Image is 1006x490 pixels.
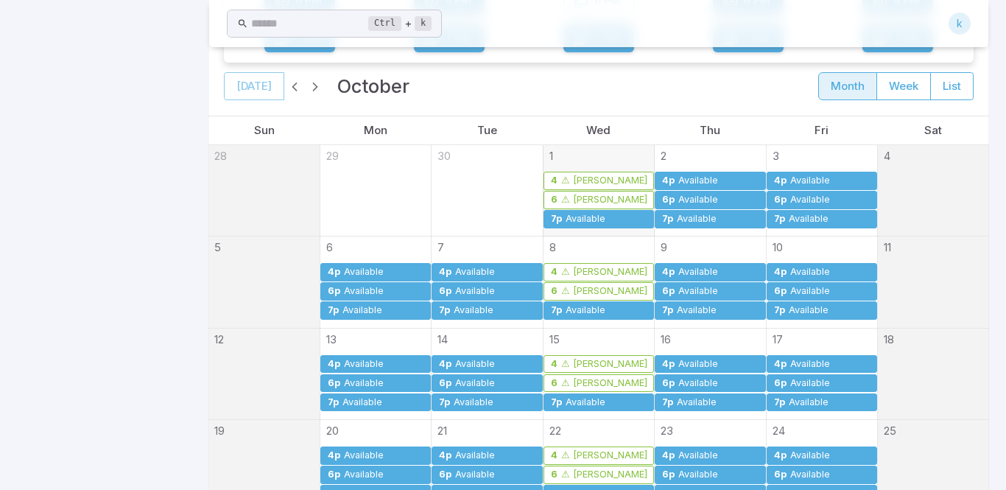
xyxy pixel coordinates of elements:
td: October 2, 2025 [655,145,766,237]
div: Available [453,397,494,408]
td: October 15, 2025 [543,328,654,419]
div: Available [454,286,496,297]
div: Available [789,450,831,461]
div: 6p [773,195,787,206]
a: October 20, 2025 [320,420,339,439]
div: Available [343,286,384,297]
div: 4p [773,450,787,461]
div: 6p [550,286,558,297]
div: Available [789,469,831,480]
div: 7p [550,305,563,316]
div: 6p [550,469,558,480]
div: Available [453,305,494,316]
h2: October [337,71,409,101]
div: Available [678,469,719,480]
a: October 24, 2025 [767,420,785,439]
a: October 1, 2025 [544,145,553,164]
td: October 7, 2025 [432,237,543,328]
a: September 30, 2025 [432,145,451,164]
a: Friday [809,116,834,144]
a: October 10, 2025 [767,237,783,256]
div: 4p [773,359,787,370]
div: 6p [773,286,787,297]
div: ⚠ [PERSON_NAME] (credit required) [560,175,647,186]
kbd: Ctrl [368,16,401,31]
td: October 12, 2025 [208,328,320,419]
button: month [818,72,877,100]
div: Available [678,378,719,389]
div: Available [454,469,496,480]
div: Available [454,267,496,278]
div: Available [678,267,719,278]
div: Available [565,214,606,225]
div: Available [565,397,606,408]
div: 6p [438,378,452,389]
div: 4p [661,450,675,461]
div: Available [676,305,717,316]
kbd: k [415,16,432,31]
div: 7p [438,305,451,316]
div: 6p [438,286,452,297]
div: 4p [327,359,341,370]
a: October 2, 2025 [655,145,666,164]
a: October 12, 2025 [208,329,224,348]
td: October 8, 2025 [543,237,654,328]
a: September 29, 2025 [320,145,339,164]
div: Available [678,359,719,370]
a: October 19, 2025 [208,420,225,439]
a: Monday [358,116,393,144]
td: October 10, 2025 [766,237,877,328]
div: ⚠ [PERSON_NAME] (credit required) [560,267,647,278]
div: ⚠ [PERSON_NAME] (credit required) [560,286,647,297]
a: Sunday [248,116,281,144]
a: October 7, 2025 [432,237,444,256]
td: October 13, 2025 [320,328,431,419]
div: 7p [661,305,674,316]
a: October 22, 2025 [544,420,561,439]
td: October 3, 2025 [766,145,877,237]
div: 4p [661,175,675,186]
div: Available [678,195,719,206]
div: Available [678,286,719,297]
a: October 8, 2025 [544,237,556,256]
td: October 9, 2025 [655,237,766,328]
div: 7p [327,397,340,408]
div: Available [343,359,384,370]
div: 4p [327,450,341,461]
a: Wednesday [580,116,616,144]
td: September 30, 2025 [432,145,543,237]
div: ⚠ [PERSON_NAME] (credit required) [560,195,647,206]
td: September 29, 2025 [320,145,431,237]
div: 6p [438,469,452,480]
a: October 25, 2025 [878,420,896,439]
td: October 5, 2025 [208,237,320,328]
div: Available [342,397,383,408]
div: 4p [327,267,341,278]
a: October 11, 2025 [878,237,891,256]
div: 4p [550,267,558,278]
div: 4p [661,359,675,370]
div: 7p [773,214,786,225]
td: October 18, 2025 [878,328,989,419]
a: September 28, 2025 [208,145,227,164]
a: Tuesday [471,116,503,144]
div: Available [789,286,831,297]
td: October 14, 2025 [432,328,543,419]
a: October 4, 2025 [878,145,890,164]
div: 7p [661,214,674,225]
a: October 13, 2025 [320,329,337,348]
a: October 3, 2025 [767,145,779,164]
div: k [949,13,971,35]
div: Available [678,175,719,186]
div: 4p [438,267,452,278]
a: October 14, 2025 [432,329,448,348]
a: October 5, 2025 [208,237,221,256]
td: September 28, 2025 [208,145,320,237]
a: October 21, 2025 [432,420,447,439]
div: Available [343,450,384,461]
div: 4p [773,267,787,278]
div: + [368,15,432,32]
a: October 6, 2025 [320,237,333,256]
div: Available [789,359,831,370]
div: 7p [327,305,340,316]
